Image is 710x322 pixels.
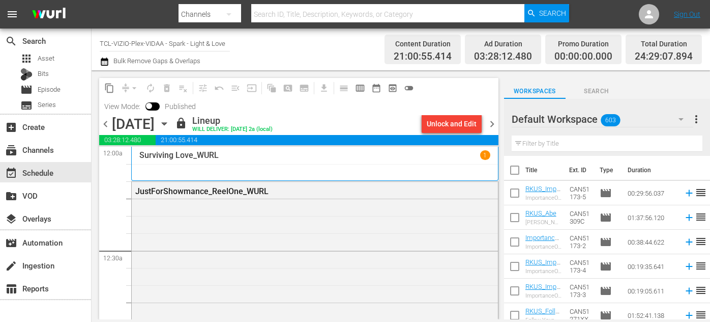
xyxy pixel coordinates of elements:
[5,144,17,156] span: Channels
[99,102,145,111] span: View Mode:
[684,187,695,199] svg: Add to Schedule
[192,115,273,126] div: Lineup
[384,80,401,96] span: View Backup
[566,279,596,303] td: CAN51173-3
[112,57,200,65] span: Bulk Remove Gaps & Overlaps
[601,110,620,131] span: 603
[175,80,191,96] span: Clear Lineup
[394,51,452,63] span: 21:00:55.414
[24,3,73,26] img: ans4CAIJ8jUAAAAAAAAAAAAAAAAAAAAAAAAgQb4GAAAAAAAAAAAAAAAAAAAAAAAAJMjXAAAAAAAAAAAAAAAAAAAAAAAAgAT5G...
[695,260,707,272] span: reorder
[474,37,532,51] div: Ad Duration
[312,78,332,98] span: Download as CSV
[684,261,695,272] svg: Add to Schedule
[690,113,702,125] span: more_vert
[486,118,498,130] span: chevron_right
[512,105,693,133] div: Default Workspace
[5,260,17,272] span: Ingestion
[404,83,414,93] span: toggle_off
[600,187,612,199] span: Episode
[524,4,569,22] button: Search
[280,80,296,96] span: Create Search Block
[600,285,612,297] span: Episode
[554,51,612,63] span: 00:00:00.000
[20,68,33,81] div: Bits
[525,268,562,275] div: ImportanceOfBeingMike_Eps_4-6
[20,99,33,112] span: Series
[566,181,596,205] td: CAN51173-5
[684,212,695,223] svg: Add to Schedule
[525,258,560,289] a: RKUS_ImportanceOfBeingMike_Eps_4-6
[600,211,612,224] span: Episode
[695,284,707,297] span: reorder
[525,234,559,264] a: ImportanceOfBeingMike_Eps_6-10_Wurl
[483,152,487,159] p: 1
[525,219,562,226] div: [PERSON_NAME]
[101,80,117,96] span: Copy Lineup
[38,100,56,110] span: Series
[566,205,596,230] td: CAN51309C
[355,83,365,93] span: calendar_view_week_outlined
[401,80,417,96] span: 24 hours Lineup View is OFF
[211,80,227,96] span: Revert to Primary Episode
[525,156,564,184] th: Title
[159,80,175,96] span: Select an event to delete
[244,80,260,96] span: Update Metadata from Key Asset
[5,283,17,295] span: Reports
[525,244,562,250] div: ImportanceOfBeingMike_Eps_6-10
[525,185,560,216] a: RKUS_ImportanceOfBeingMike_Eps_7-10
[554,37,612,51] div: Promo Duration
[566,254,596,279] td: CAN51173-4
[5,213,17,225] span: Overlays
[112,116,155,132] div: [DATE]
[38,85,61,95] span: Episode
[139,150,219,160] p: Surviving Love_WURL
[422,115,482,133] button: Unlock and Edit
[191,78,211,98] span: Customize Events
[684,236,695,248] svg: Add to Schedule
[695,235,707,248] span: reorder
[5,237,17,249] span: Automation
[695,186,707,199] span: reorder
[695,309,707,321] span: reorder
[38,69,49,79] span: Bits
[695,211,707,223] span: reorder
[525,195,562,201] div: ImportanceOfBeingMike_Eps_7-10
[600,236,612,248] span: Episode
[624,181,679,205] td: 00:29:56.037
[566,86,628,97] span: Search
[156,135,498,145] span: 21:00:55.414
[135,186,441,196] div: JustForShowmance_ReelOne_WURL
[5,121,17,133] span: Create
[600,309,612,321] span: Episode
[690,107,702,131] button: more_vert
[684,285,695,297] svg: Add to Schedule
[394,37,452,51] div: Content Duration
[624,205,679,230] td: 01:37:56.120
[20,52,33,65] span: Asset
[5,35,17,47] span: Search
[674,10,700,18] a: Sign Out
[600,260,612,273] span: Episode
[20,84,33,96] span: Episode
[624,279,679,303] td: 00:19:05.611
[388,83,398,93] span: preview_outlined
[368,80,384,96] span: Month Calendar View
[624,254,679,279] td: 00:19:35.641
[525,283,560,313] a: RKUS_ImportanceOfBeingMike_Eps_1-3
[5,167,17,179] span: Schedule
[5,190,17,202] span: VOD
[563,156,593,184] th: Ext. ID
[142,80,159,96] span: Loop Content
[635,37,693,51] div: Total Duration
[525,292,562,299] div: ImportanceOfBeingMike_Eps_1-3
[684,310,695,321] svg: Add to Schedule
[99,135,156,145] span: 03:28:12.480
[539,4,566,22] span: Search
[192,126,273,133] div: WILL DELIVER: [DATE] 2a (local)
[99,118,112,130] span: chevron_left
[594,156,622,184] th: Type
[622,156,683,184] th: Duration
[145,102,153,110] span: Toggle to switch from Published to Draft view.
[525,209,556,217] a: RKUS_Abe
